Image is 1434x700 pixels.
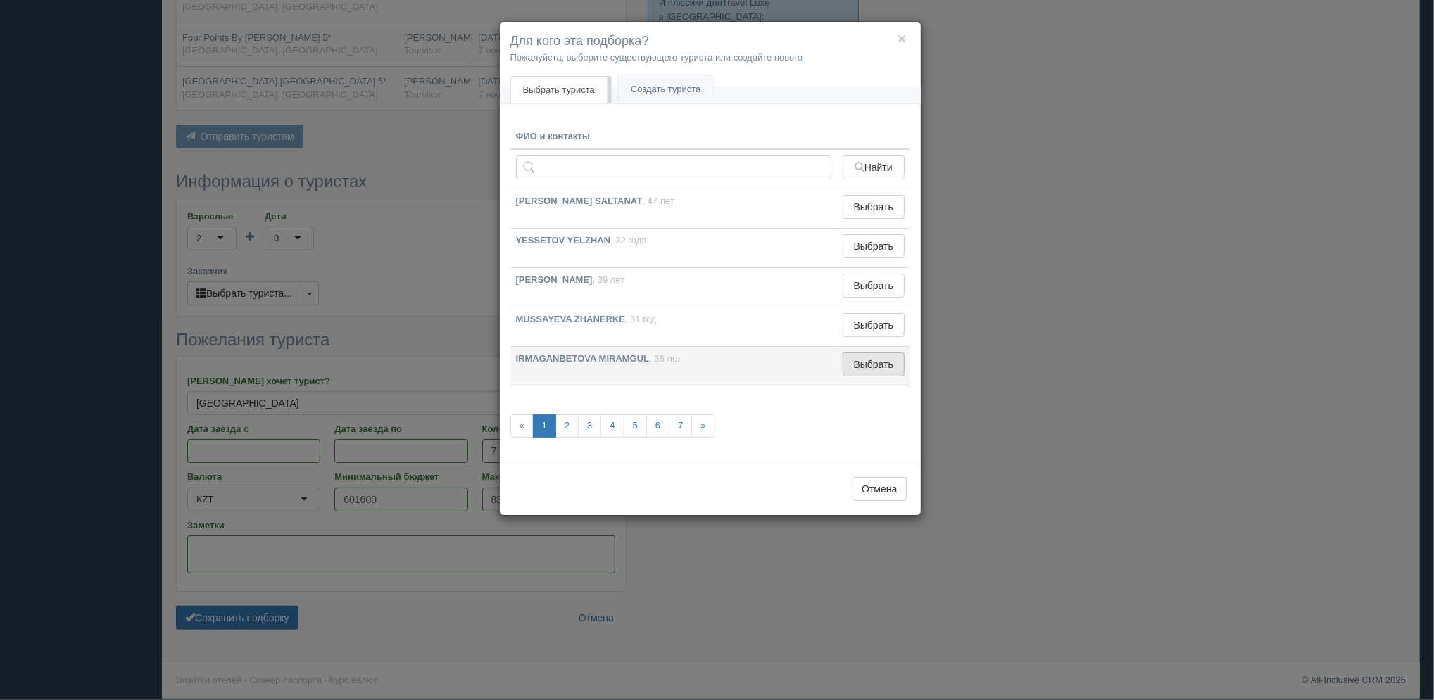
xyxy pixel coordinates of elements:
b: [PERSON_NAME] SALTANAT [516,196,643,206]
a: » [691,414,715,438]
b: IRMAGANBETOVA MIRAMGUL [516,353,650,364]
button: Найти [843,155,904,179]
a: 1 [533,414,556,438]
p: Пожалуйста, выберите существующего туриста или создайте нового [510,51,910,64]
button: Выбрать [843,274,904,298]
a: 7 [669,414,692,438]
th: ФИО и контакты [510,125,838,150]
a: 5 [624,414,647,438]
span: , 39 лет [593,274,625,285]
a: 4 [600,414,624,438]
span: , 32 года [610,235,647,246]
button: Выбрать [843,352,904,376]
span: , 31 год [625,314,656,324]
button: Выбрать [843,313,904,337]
h4: Для кого эта подборка? [510,32,910,51]
a: Выбрать туриста [510,76,608,104]
b: MUSSAYEVA ZHANERKE [516,314,626,324]
a: 6 [646,414,669,438]
button: Выбрать [843,195,904,219]
a: 2 [555,414,579,438]
span: « [510,414,534,438]
b: YESSETOV YELZHAN [516,235,611,246]
a: 3 [578,414,601,438]
button: Отмена [853,477,906,501]
a: Создать туриста [618,75,714,104]
button: × [898,31,906,46]
b: [PERSON_NAME] [516,274,593,285]
input: Поиск по ФИО, паспорту или контактам [516,155,832,179]
span: , 47 лет [642,196,674,206]
button: Выбрать [843,234,904,258]
span: , 36 лет [649,353,681,364]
